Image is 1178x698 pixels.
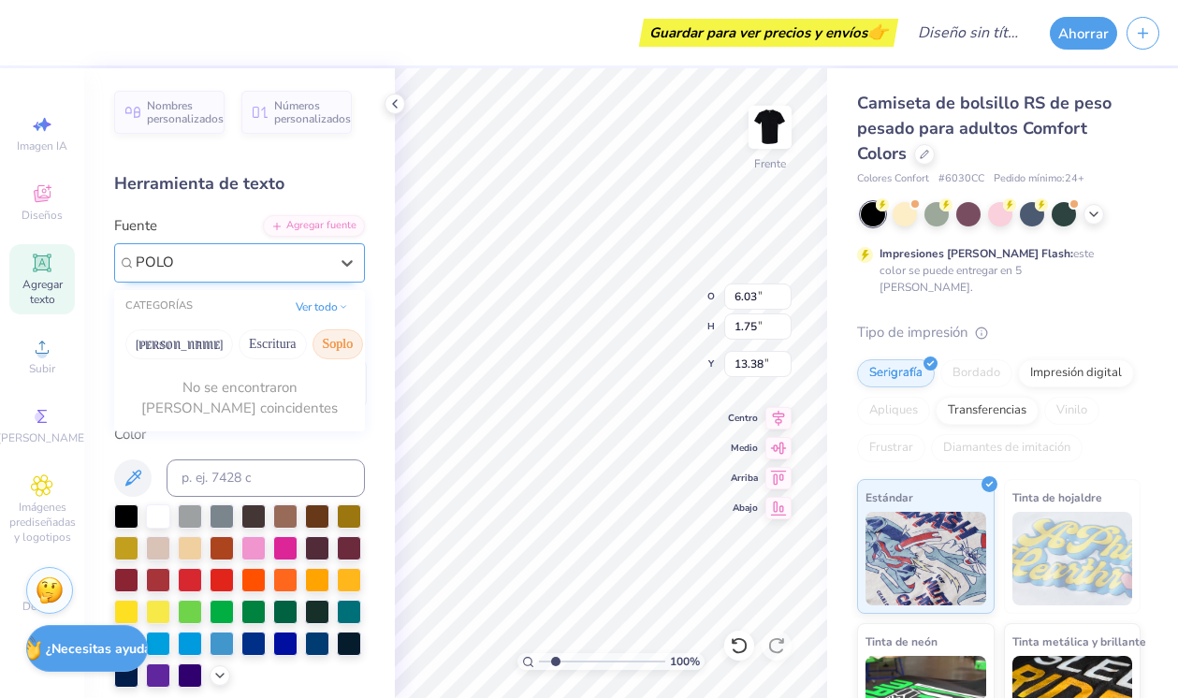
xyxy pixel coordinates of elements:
[943,439,1070,456] font: Diamantes de imitación
[296,299,338,314] font: Ver todo
[945,171,984,185] font: 6030CC
[114,425,146,444] font: Color
[1050,17,1117,50] button: Ahorrar
[857,92,1112,165] font: Camiseta de bolsillo RS de peso pesado para adultos Comfort Colors
[751,109,789,146] img: Frente
[903,14,1040,51] input: Diseño sin título
[141,378,338,418] font: No se encontraron [PERSON_NAME] coincidentes
[46,640,157,658] font: ¿Necesitas ayuda?
[865,490,913,505] font: Estándar
[865,634,938,649] font: Tinta de neón
[948,401,1026,418] font: Transferencias
[239,329,307,359] button: Escritura
[313,329,364,359] button: Soplo
[865,512,986,605] img: Estándar
[1058,23,1109,42] font: Ahorrar
[323,337,354,351] font: Soplo
[22,599,62,614] font: Decorar
[249,337,297,351] font: Escritura
[754,156,786,171] font: Frente
[869,439,913,456] font: Frustrar
[1012,490,1102,505] font: Tinta de hojaldre
[29,361,55,376] font: Subir
[857,171,929,185] font: Colores Confort
[125,329,233,359] button: [PERSON_NAME]
[1062,171,1065,185] font: :
[136,335,223,354] font: [PERSON_NAME]
[274,98,351,126] font: Números personalizados
[1012,512,1133,605] img: Tinta de hojaldre
[953,364,1000,381] font: Bordado
[22,208,63,223] font: Diseños
[167,459,365,497] input: p. ej. 7428 c
[733,502,758,515] font: Abajo
[1030,364,1122,381] font: Impresión digital
[17,138,67,153] font: Imagen IA
[670,654,690,669] font: 100
[147,98,224,126] font: Nombres personalizados
[880,246,1094,295] font: este color se puede entregar en 5 [PERSON_NAME].
[290,298,354,316] button: Ver todo
[869,364,923,381] font: Serigrafía
[728,412,758,425] font: Centro
[869,401,918,418] font: Apliques
[938,171,945,185] font: #
[22,277,63,307] font: Agregar texto
[690,654,700,669] font: %
[649,23,867,42] font: Guardar para ver precios y envíos
[114,216,157,235] font: Fuente
[880,246,1073,261] font: Impresiones [PERSON_NAME] Flash:
[125,298,193,313] font: CATEGORÍAS
[286,218,356,232] font: Agregar fuente
[1012,634,1146,649] font: Tinta metálica y brillante
[994,171,1062,185] font: Pedido mínimo
[114,172,284,195] font: Herramienta de texto
[9,500,76,545] font: Imágenes prediseñadas y logotipos
[1065,171,1084,185] font: 24+
[1056,401,1087,418] font: Vinilo
[867,21,888,43] font: 👉
[857,323,968,342] font: Tipo de impresión
[731,472,758,485] font: Arriba
[731,442,758,455] font: Medio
